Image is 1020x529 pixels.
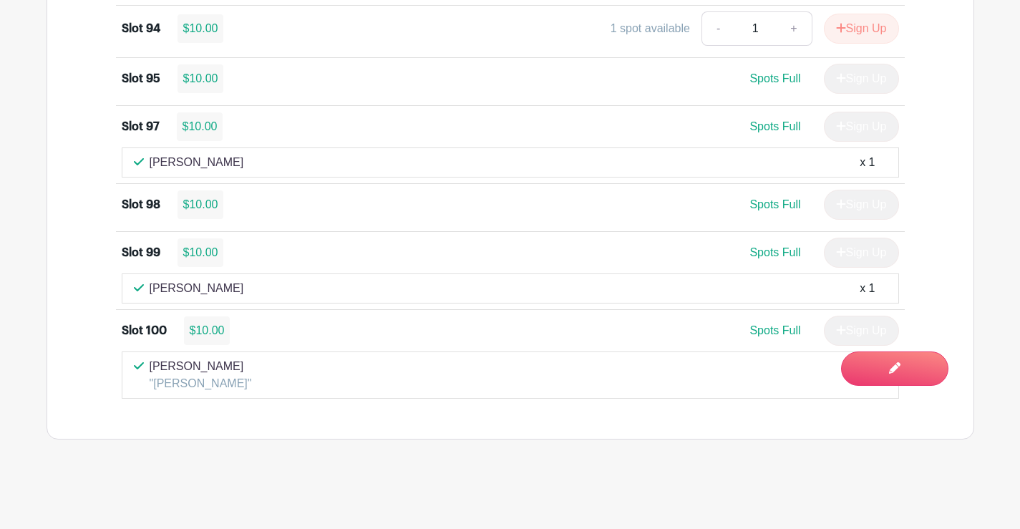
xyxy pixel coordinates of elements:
[776,11,812,46] a: +
[178,64,224,93] div: $10.00
[178,190,224,219] div: $10.00
[122,322,167,339] div: Slot 100
[122,20,160,37] div: Slot 94
[860,280,875,297] div: x 1
[860,154,875,171] div: x 1
[749,246,800,258] span: Spots Full
[122,196,160,213] div: Slot 98
[150,375,252,392] p: "[PERSON_NAME]"
[749,198,800,210] span: Spots Full
[749,72,800,84] span: Spots Full
[611,20,690,37] div: 1 spot available
[150,154,244,171] p: [PERSON_NAME]
[824,14,899,44] button: Sign Up
[122,118,160,135] div: Slot 97
[122,244,160,261] div: Slot 99
[184,316,230,345] div: $10.00
[749,120,800,132] span: Spots Full
[178,14,224,43] div: $10.00
[178,238,224,267] div: $10.00
[150,280,244,297] p: [PERSON_NAME]
[177,112,223,141] div: $10.00
[122,70,160,87] div: Slot 95
[701,11,734,46] a: -
[749,324,800,336] span: Spots Full
[150,358,252,375] p: [PERSON_NAME]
